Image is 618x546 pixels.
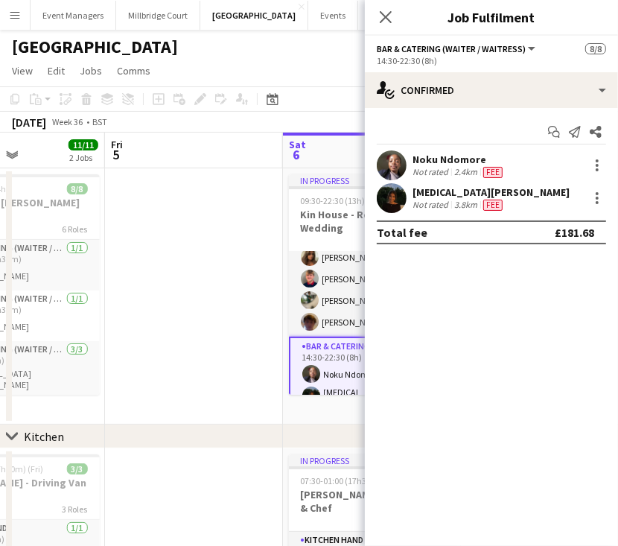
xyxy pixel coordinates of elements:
h3: Job Fulfilment [365,7,618,27]
button: LIMEKILN [358,1,418,30]
app-card-role: Bar & Catering (Waiter / waitress)4/414:00-22:00 (8h)[PERSON_NAME][PERSON_NAME][PERSON_NAME][PERS... [289,221,456,337]
span: 09:30-22:30 (13h) [301,195,366,206]
h3: Kin House - Rennison Wedding [289,208,456,235]
span: 3/3 [67,463,88,474]
a: View [6,61,39,80]
a: Comms [111,61,156,80]
div: Crew has different fees then in role [480,199,506,211]
button: Event Managers [31,1,116,30]
span: Bar & Catering (Waiter / waitress) [377,43,526,54]
div: Kitchen [24,429,64,444]
button: Bar & Catering (Waiter / waitress) [377,43,538,54]
span: 8/8 [67,183,88,194]
div: In progress [289,454,456,466]
div: Noku Ndomore [412,153,506,166]
span: Fee [483,200,503,211]
div: 2.4km [451,166,480,178]
a: Edit [42,61,71,80]
span: 8/8 [585,43,606,54]
div: £181.68 [555,225,594,240]
div: [DATE] [12,115,46,130]
div: Crew has different fees then in role [480,166,506,178]
span: Week 36 [49,116,86,127]
div: Not rated [412,199,451,211]
span: 6 Roles [63,223,88,235]
span: Comms [117,64,150,77]
app-card-role: Bar & Catering (Waiter / waitress)2/214:30-22:30 (8h)Noku Ndomore[MEDICAL_DATA][PERSON_NAME] [289,337,456,416]
span: 3 Roles [63,504,88,515]
span: 07:30-01:00 (17h30m) (Sun) [301,475,405,486]
div: 14:30-22:30 (8h) [377,55,606,66]
span: Jobs [80,64,102,77]
a: Jobs [74,61,108,80]
span: 5 [109,146,123,163]
div: Confirmed [365,72,618,108]
button: Millbridge Court [116,1,200,30]
span: Fri [111,138,123,151]
h1: [GEOGRAPHIC_DATA] [12,36,178,58]
button: [GEOGRAPHIC_DATA] [200,1,308,30]
div: 2 Jobs [69,152,98,163]
div: [MEDICAL_DATA][PERSON_NAME] [412,185,570,199]
span: Fee [483,167,503,178]
button: Events [308,1,358,30]
h3: [PERSON_NAME] - Driving Van & Chef [289,488,456,515]
span: 6 [287,146,306,163]
span: View [12,64,33,77]
span: Edit [48,64,65,77]
span: Sat [289,138,306,151]
div: Total fee [377,225,427,240]
div: In progress [289,174,456,186]
div: 3.8km [451,199,480,211]
div: Not rated [412,166,451,178]
div: BST [92,116,107,127]
app-job-card: In progress09:30-22:30 (13h)8/8Kin House - Rennison Wedding4 RolesBar & Catering (Waiter / waitre... [289,174,456,395]
span: 11/11 [69,139,98,150]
